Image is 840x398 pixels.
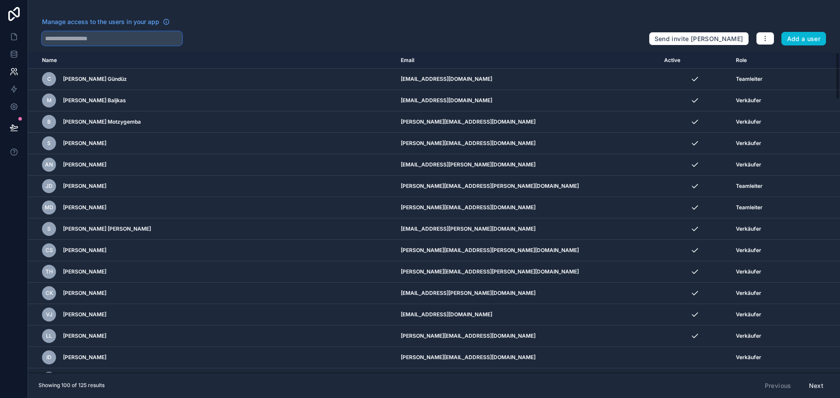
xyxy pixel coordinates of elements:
td: [PERSON_NAME][EMAIL_ADDRESS][PERSON_NAME][DOMAIN_NAME] [395,368,659,390]
span: [PERSON_NAME] [63,183,106,190]
td: [EMAIL_ADDRESS][PERSON_NAME][DOMAIN_NAME] [395,283,659,304]
span: [PERSON_NAME] [63,311,106,318]
span: [PERSON_NAME] [63,204,106,211]
td: [EMAIL_ADDRESS][DOMAIN_NAME] [395,304,659,325]
span: Verkäufer [736,97,761,104]
span: S [47,225,51,232]
td: [PERSON_NAME][EMAIL_ADDRESS][DOMAIN_NAME] [395,133,659,154]
button: Add a user [781,32,826,46]
div: scrollable content [28,52,840,373]
span: [PERSON_NAME] [63,354,106,361]
span: M [47,97,52,104]
span: Teamleiter [736,76,763,83]
span: Teamleiter [736,183,763,190]
td: [EMAIL_ADDRESS][PERSON_NAME][DOMAIN_NAME] [395,154,659,176]
span: Verkäufer [736,332,761,339]
span: Verkäufer [736,140,761,147]
span: [PERSON_NAME] Baljkas [63,97,126,104]
td: [PERSON_NAME][EMAIL_ADDRESS][DOMAIN_NAME] [395,197,659,218]
span: S [47,140,51,147]
span: ID [46,354,52,361]
th: Name [28,52,395,69]
td: [PERSON_NAME][EMAIL_ADDRESS][DOMAIN_NAME] [395,325,659,347]
td: [EMAIL_ADDRESS][DOMAIN_NAME] [395,90,659,111]
span: [PERSON_NAME] [63,290,106,297]
span: Verkäufer [736,118,761,125]
span: [PERSON_NAME] [63,247,106,254]
span: MD [45,204,53,211]
span: VJ [46,311,52,318]
span: Verkäufer [736,268,761,275]
span: Verkäufer [736,225,761,232]
span: Verkäufer [736,311,761,318]
span: [PERSON_NAME] [PERSON_NAME] [63,225,151,232]
span: [PERSON_NAME] [63,140,106,147]
span: Manage access to the users in your app [42,17,159,26]
span: Verkäufer [736,161,761,168]
span: LL [46,332,52,339]
td: [PERSON_NAME][EMAIL_ADDRESS][PERSON_NAME][DOMAIN_NAME] [395,261,659,283]
span: TH [45,268,53,275]
a: Manage access to the users in your app [42,17,170,26]
button: Next [803,378,829,393]
span: Verkäufer [736,247,761,254]
td: [EMAIL_ADDRESS][DOMAIN_NAME] [395,69,659,90]
span: Showing 100 of 125 results [38,382,105,389]
th: Role [731,52,813,69]
button: Send invite [PERSON_NAME] [649,32,749,46]
th: Email [395,52,659,69]
span: [PERSON_NAME] Gündüz [63,76,127,83]
td: [EMAIL_ADDRESS][PERSON_NAME][DOMAIN_NAME] [395,218,659,240]
span: CK [45,290,53,297]
span: JD [45,183,52,190]
span: Verkäufer [736,354,761,361]
td: [PERSON_NAME][EMAIL_ADDRESS][DOMAIN_NAME] [395,111,659,133]
td: [PERSON_NAME][EMAIL_ADDRESS][PERSON_NAME][DOMAIN_NAME] [395,240,659,261]
span: Verkäufer [736,290,761,297]
span: [PERSON_NAME] [63,161,106,168]
td: [PERSON_NAME][EMAIL_ADDRESS][DOMAIN_NAME] [395,347,659,368]
span: [PERSON_NAME] [63,268,106,275]
span: Teamleiter [736,204,763,211]
span: [PERSON_NAME] Motzygemba [63,118,141,125]
span: C [47,76,51,83]
span: B [47,118,51,125]
th: Active [659,52,731,69]
span: AN [45,161,53,168]
span: CS [45,247,53,254]
td: [PERSON_NAME][EMAIL_ADDRESS][PERSON_NAME][DOMAIN_NAME] [395,176,659,197]
span: [PERSON_NAME] [63,332,106,339]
